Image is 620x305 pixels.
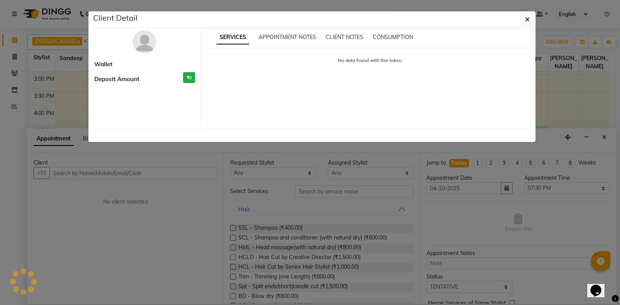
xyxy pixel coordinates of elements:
[587,274,612,297] iframe: chat widget
[94,60,113,69] span: Wallet
[94,75,139,84] span: Deposit Amount
[93,12,137,24] h5: Client Detail
[373,34,413,41] span: CONSUMPTION
[259,34,316,41] span: APPOINTMENT NOTES
[217,30,249,44] span: SERVICES
[215,57,526,64] p: No data found with this token.
[133,30,156,53] img: avatar
[183,72,195,83] h3: ₹0
[326,34,363,41] span: CLIENT NOTES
